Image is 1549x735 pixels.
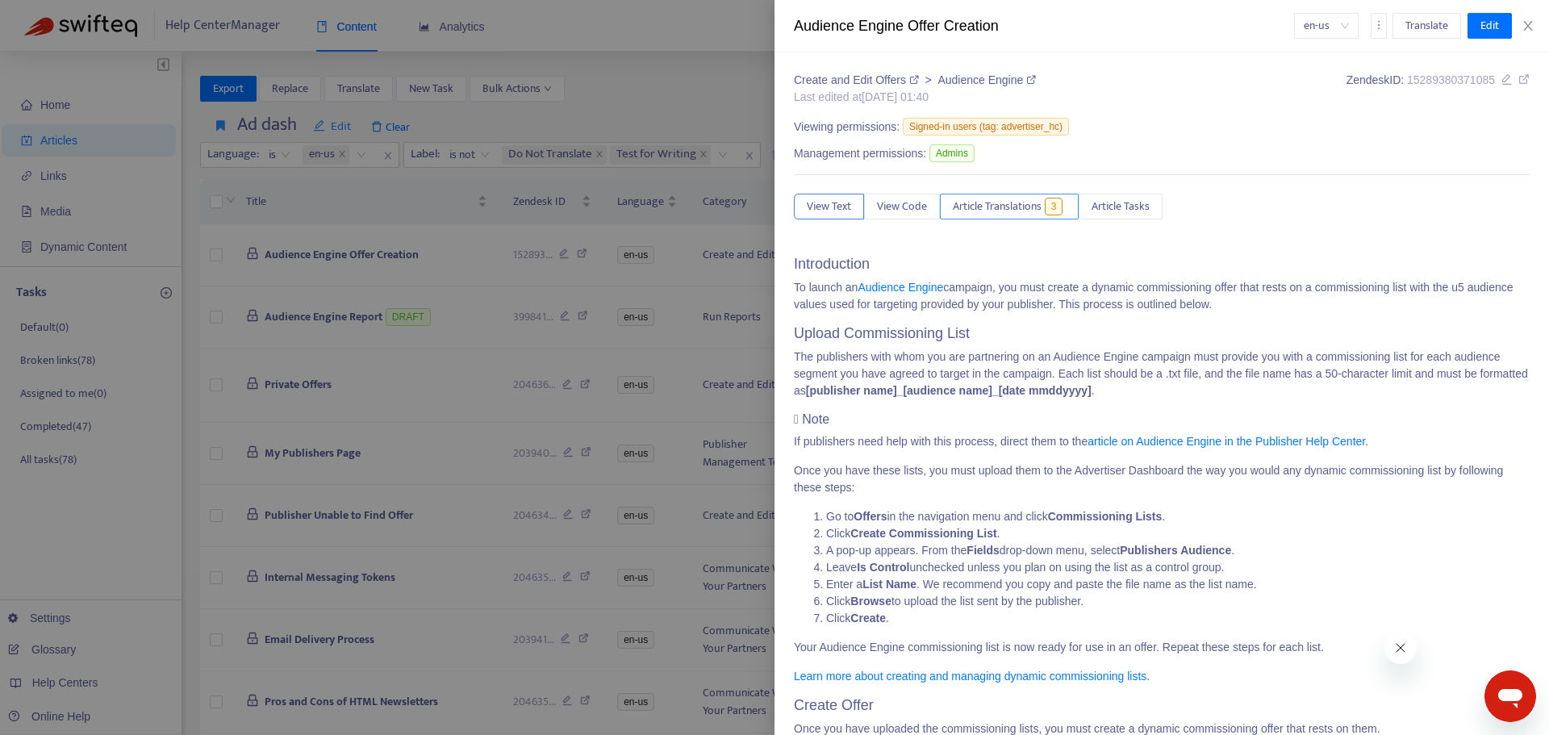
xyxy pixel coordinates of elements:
[929,144,975,162] span: Admins
[1048,510,1163,523] strong: Commissioning Lists
[1079,194,1163,219] button: Article Tasks
[1092,198,1150,215] span: Article Tasks
[794,279,1530,313] p: To launch an campaign, you must create a dynamic commissioning offer that rests on a commissionin...
[850,527,996,540] strong: Create Commissioning List
[1480,17,1499,35] span: Edit
[794,411,1530,427] h4: Note
[826,576,1530,593] li: Enter a . We recommend you copy and paste the file name as the list name.
[1347,72,1530,106] div: Zendesk ID:
[864,194,940,219] button: View Code
[1045,198,1063,215] span: 3
[1484,670,1536,722] iframe: Button to launch messaging window
[1407,73,1495,86] span: 15289380371085
[794,73,922,86] a: Create and Edit Offers
[854,510,887,523] strong: Offers
[1120,544,1231,557] strong: Publishers Audience
[1392,13,1461,39] button: Translate
[826,593,1530,610] li: Click to upload the list sent by the publisher.
[850,595,891,608] strong: Browse
[794,256,1530,274] h3: Introduction
[850,612,886,624] strong: Create
[877,198,927,215] span: View Code
[794,119,900,136] span: Viewing permissions:
[940,194,1079,219] button: Article Translations3
[794,15,1294,37] div: Audience Engine Offer Creation
[1522,19,1534,32] span: close
[794,349,1530,399] p: The publishers with whom you are partnering on an Audience Engine campaign must provide you with ...
[794,697,1530,715] h3: Create Offer
[806,384,1092,397] strong: [publisher name]_[audience name]_[date mmddyyyy]
[937,73,1036,86] a: Audience Engine
[1405,17,1448,35] span: Translate
[862,578,916,591] strong: List Name
[794,72,1036,89] div: >
[794,433,1530,450] p: If publishers need help with this process, direct them to the .
[858,281,943,294] a: Audience Engine
[794,325,1530,343] h3: Upload Commissioning List
[794,670,1146,683] a: Learn more about creating and managing dynamic commissioning lists
[826,559,1530,576] li: Leave unchecked unless you plan on using the list as a control group.
[967,544,999,557] strong: Fields
[794,89,1036,106] div: Last edited at [DATE] 01:40
[794,145,926,162] span: Management permissions:
[807,198,851,215] span: View Text
[794,668,1530,685] p: .
[1384,632,1417,664] iframe: Close message
[857,561,909,574] strong: Is Control
[794,462,1530,496] p: Once you have these lists, you must upload them to the Advertiser Dashboard the way you would any...
[794,194,864,219] button: View Text
[794,639,1530,656] p: Your Audience Engine commissioning list is now ready for use in an offer. Repeat these steps for ...
[1088,435,1365,448] a: article on Audience Engine in the Publisher Help Center
[1468,13,1512,39] button: Edit
[1517,19,1539,34] button: Close
[826,542,1530,559] li: A pop-up appears. From the drop-down menu, select .
[826,508,1530,525] li: Go to in the navigation menu and click .
[953,198,1042,215] span: Article Translations
[10,11,116,24] span: Hi. Need any help?
[826,610,1530,627] li: Click .
[826,525,1530,542] li: Click .
[1373,19,1384,31] span: more
[1304,14,1349,38] span: en-us
[903,118,1069,136] span: Signed-in users (tag: advertiser_hc)
[1371,13,1387,39] button: more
